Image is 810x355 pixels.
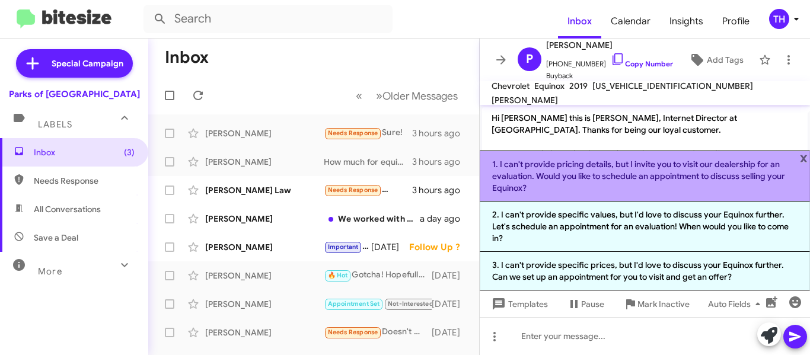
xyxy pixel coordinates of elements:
[601,4,660,39] a: Calendar
[678,49,753,71] button: Add Tags
[699,293,774,315] button: Auto Fields
[526,50,533,69] span: P
[371,241,409,253] div: [DATE]
[534,81,565,91] span: Equinox
[324,268,432,282] div: Gotcha! Hopefully you're able to find a body shop that can work with you guys! So sorry to hear t...
[16,49,133,78] a: Special Campaign
[382,89,458,103] span: Older Messages
[143,5,393,33] input: Search
[205,241,324,253] div: [PERSON_NAME]
[328,328,378,336] span: Needs Response
[205,213,324,225] div: [PERSON_NAME]
[546,70,673,82] span: Buyback
[328,186,378,194] span: Needs Response
[637,293,690,315] span: Mark Inactive
[482,107,808,176] p: Hi [PERSON_NAME] this is [PERSON_NAME], Internet Director at [GEOGRAPHIC_DATA]. Thanks for being ...
[9,88,140,100] div: Parks of [GEOGRAPHIC_DATA]
[324,156,412,168] div: How much for equinox 90k miles
[34,146,135,158] span: Inbox
[611,59,673,68] a: Copy Number
[759,9,797,29] button: TH
[558,4,601,39] a: Inbox
[432,270,470,282] div: [DATE]
[409,241,470,253] div: Follow Up ?
[328,300,380,308] span: Appointment Set
[480,151,810,202] li: 1. I can't provide pricing details, but I invite you to visit our dealership for an evaluation. W...
[376,88,382,103] span: »
[205,270,324,282] div: [PERSON_NAME]
[412,127,470,139] div: 3 hours ago
[349,84,465,108] nav: Page navigation example
[432,298,470,310] div: [DATE]
[412,156,470,168] div: 3 hours ago
[581,293,604,315] span: Pause
[38,119,72,130] span: Labels
[324,240,371,254] div: I understand. If anything changes on your end, let me know!
[412,184,470,196] div: 3 hours ago
[34,203,101,215] span: All Conversations
[324,297,432,311] div: Give me final offer than I will come
[614,293,699,315] button: Mark Inactive
[328,129,378,137] span: Needs Response
[480,293,557,315] button: Templates
[420,213,470,225] div: a day ago
[205,156,324,168] div: [PERSON_NAME]
[205,127,324,139] div: [PERSON_NAME]
[324,126,412,140] div: Sure!
[124,146,135,158] span: (3)
[356,88,362,103] span: «
[480,202,810,252] li: 2. I can't provide specific values, but I'd love to discuss your Equinox further. Let's schedule ...
[569,81,588,91] span: 2019
[388,300,433,308] span: Not-Interested
[324,325,432,339] div: Doesn't meet the criteria I'm looking for
[660,4,713,39] a: Insights
[592,81,753,91] span: [US_VEHICLE_IDENTIFICATION_NUMBER]
[52,57,123,69] span: Special Campaign
[328,271,348,279] span: 🔥 Hot
[34,175,135,187] span: Needs Response
[369,84,465,108] button: Next
[546,38,673,52] span: [PERSON_NAME]
[165,48,209,67] h1: Inbox
[205,184,324,196] div: [PERSON_NAME] Law
[492,95,558,105] span: [PERSON_NAME]
[546,52,673,70] span: [PHONE_NUMBER]
[708,293,765,315] span: Auto Fields
[205,327,324,338] div: [PERSON_NAME]
[205,298,324,310] div: [PERSON_NAME]
[432,327,470,338] div: [DATE]
[328,243,359,251] span: Important
[713,4,759,39] a: Profile
[489,293,548,315] span: Templates
[492,81,530,91] span: Chevrolet
[349,84,369,108] button: Previous
[324,213,420,225] div: We worked with [PERSON_NAME] [DATE]. We couldn't strike a deal. Thanks
[707,49,744,71] span: Add Tags
[34,232,78,244] span: Save a Deal
[800,151,808,165] span: x
[480,252,810,290] li: 3. I can't provide specific prices, but I'd love to discuss your Equinox further. Can we set up a...
[769,9,789,29] div: TH
[557,293,614,315] button: Pause
[324,183,412,197] div: How much you offering?
[38,266,62,277] span: More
